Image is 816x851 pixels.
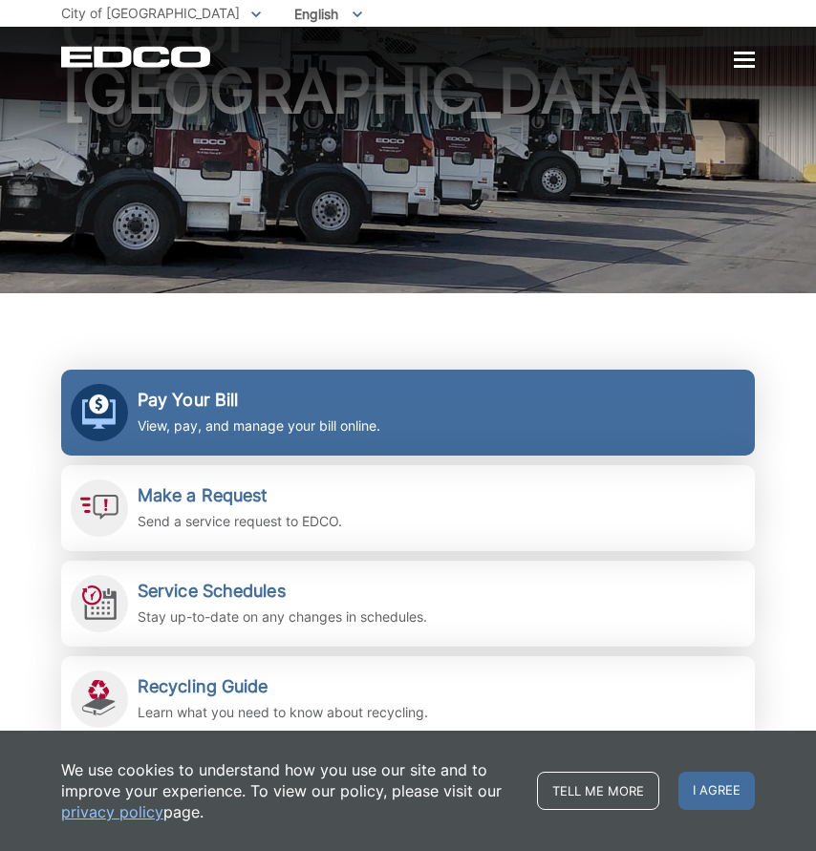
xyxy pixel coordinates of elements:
h2: Pay Your Bill [138,390,380,411]
a: privacy policy [61,801,163,822]
a: EDCD logo. Return to the homepage. [61,46,213,68]
a: Tell me more [537,772,659,810]
h2: Make a Request [138,485,342,506]
span: City of [GEOGRAPHIC_DATA] [61,5,240,21]
p: View, pay, and manage your bill online. [138,415,380,436]
h2: Service Schedules [138,581,427,602]
p: Learn what you need to know about recycling. [138,702,428,723]
p: Stay up-to-date on any changes in schedules. [138,606,427,628]
h2: Recycling Guide [138,676,428,697]
a: Recycling Guide Learn what you need to know about recycling. [61,656,755,742]
a: Service Schedules Stay up-to-date on any changes in schedules. [61,561,755,647]
a: Pay Your Bill View, pay, and manage your bill online. [61,370,755,456]
p: We use cookies to understand how you use our site and to improve your experience. To view our pol... [61,759,518,822]
a: Make a Request Send a service request to EDCO. [61,465,755,551]
span: I agree [678,772,755,810]
p: Send a service request to EDCO. [138,511,342,532]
